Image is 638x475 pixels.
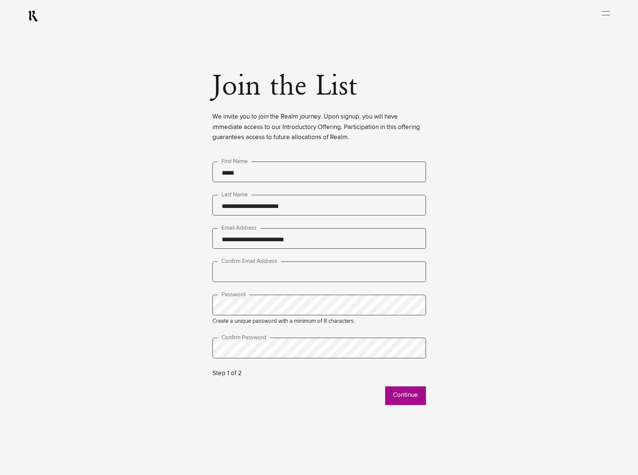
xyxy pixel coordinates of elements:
a: RealmCellars [28,10,38,22]
label: Last Name [218,190,251,199]
label: Confirm Password [218,333,270,342]
span: Join the List [212,72,357,102]
label: First Name [218,157,251,166]
label: Password [218,290,250,299]
span: Step 1 of 2 [212,368,426,379]
label: Confirm Email Address [218,257,281,266]
span: We invite you to join the Realm journey. Upon signup, you will have immediate access to our Intro... [212,112,426,142]
div: Create a unique password with a minimum of 8 characters. [212,318,426,325]
label: Email Address [218,224,260,233]
a: Continue [385,386,426,405]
